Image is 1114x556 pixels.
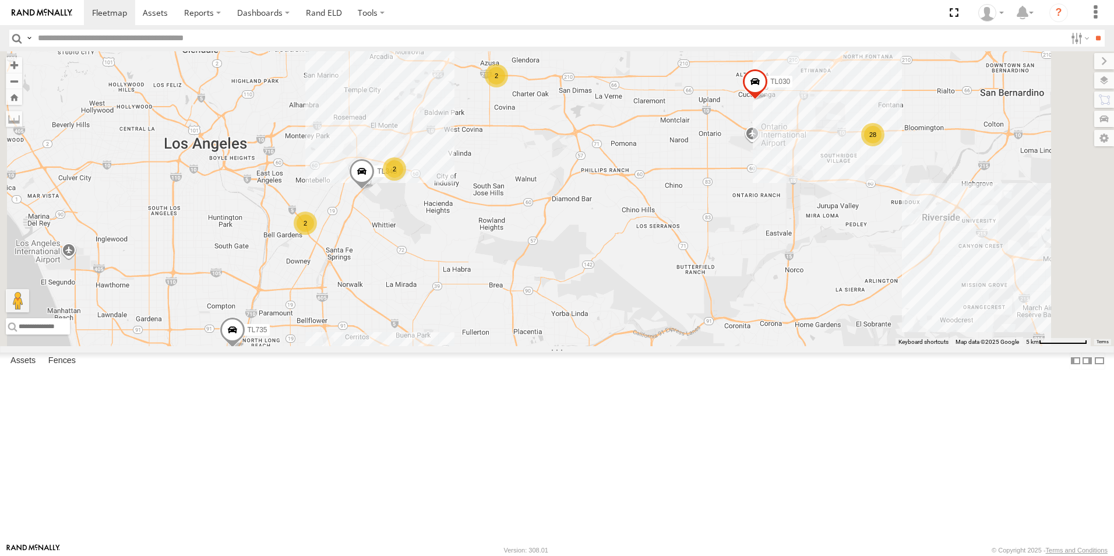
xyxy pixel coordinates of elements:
[6,111,22,127] label: Measure
[383,157,406,181] div: 2
[1094,130,1114,146] label: Map Settings
[504,547,548,554] div: Version: 308.01
[1046,547,1108,554] a: Terms and Conditions
[1094,353,1105,370] label: Hide Summary Table
[6,289,29,312] button: Drag Pegman onto the map to open Street View
[974,4,1008,22] div: Daniel Del Muro
[43,353,82,369] label: Fences
[377,167,397,175] span: TL348
[12,9,72,17] img: rand-logo.svg
[1081,353,1093,370] label: Dock Summary Table to the Right
[1023,338,1091,346] button: Map Scale: 5 km per 79 pixels
[1026,339,1039,345] span: 5 km
[992,547,1108,554] div: © Copyright 2025 -
[5,353,41,369] label: Assets
[485,64,508,87] div: 2
[1049,3,1068,22] i: ?
[898,338,949,346] button: Keyboard shortcuts
[1097,340,1109,344] a: Terms (opens in new tab)
[6,57,22,73] button: Zoom in
[24,30,34,47] label: Search Query
[956,339,1019,345] span: Map data ©2025 Google
[6,89,22,105] button: Zoom Home
[861,123,884,146] div: 28
[1070,353,1081,370] label: Dock Summary Table to the Left
[1066,30,1091,47] label: Search Filter Options
[770,78,790,86] span: TL030
[6,73,22,89] button: Zoom out
[6,544,60,556] a: Visit our Website
[294,212,317,235] div: 2
[248,326,267,334] span: TL735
